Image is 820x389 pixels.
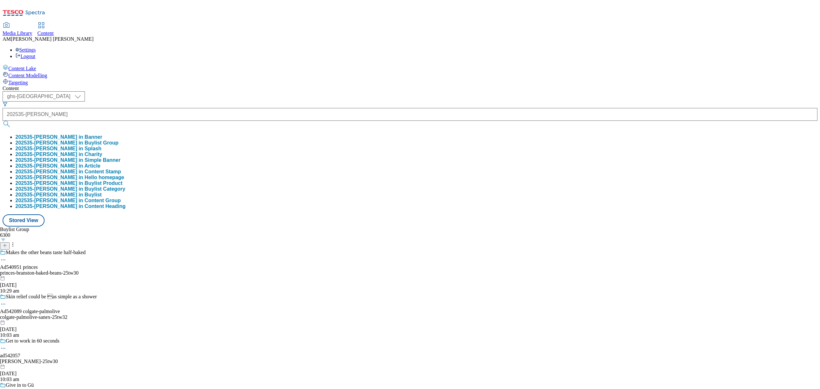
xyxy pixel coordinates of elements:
[3,64,817,71] a: Content Lake
[15,175,124,180] button: 202535-[PERSON_NAME] in Hello homepage
[6,250,86,255] div: Makes the other beans taste half-baked
[15,134,102,140] button: 202535-[PERSON_NAME] in Banner
[15,175,124,180] div: 202535-[PERSON_NAME] in
[85,140,119,145] span: Buylist Group
[3,214,45,227] button: Stored View
[37,30,54,36] span: Content
[6,338,60,344] div: Get to work in 60 seconds
[11,36,94,42] span: [PERSON_NAME] [PERSON_NAME]
[3,30,32,36] span: Media Library
[37,23,54,36] a: Content
[15,47,36,53] a: Settings
[85,175,124,180] span: Hello homepage
[15,203,126,209] button: 202535-[PERSON_NAME] in Content Heading
[3,86,817,91] div: Content
[8,66,36,71] span: Content Lake
[15,186,125,192] button: 202535-[PERSON_NAME] in Buylist Category
[15,192,102,198] button: 202535-[PERSON_NAME] in Buylist
[6,294,97,300] div: Skin relief could be as simple as a shower
[15,198,121,203] div: 202535-[PERSON_NAME] in
[15,157,120,163] button: 202535-[PERSON_NAME] in Simple Banner
[15,169,121,175] button: 202535-[PERSON_NAME] in Content Stamp
[3,79,817,86] a: Targeting
[6,382,34,388] div: Give in to Gü
[3,71,817,79] a: Content Modelling
[3,102,8,107] svg: Search Filters
[15,140,119,146] div: 202535-[PERSON_NAME] in
[15,163,100,169] button: 202535-[PERSON_NAME] in Article
[8,80,28,85] span: Targeting
[8,73,47,78] span: Content Modelling
[15,198,121,203] button: 202535-[PERSON_NAME] in Content Group
[15,169,121,175] div: 202535-[PERSON_NAME] in
[3,36,11,42] span: AM
[3,23,32,36] a: Media Library
[85,169,121,174] span: Content Stamp
[15,146,102,152] button: 202535-[PERSON_NAME] in Splash
[15,54,35,59] a: Logout
[85,198,121,203] span: Content Group
[15,152,102,157] button: 202535-[PERSON_NAME] in Charity
[15,140,119,146] button: 202535-[PERSON_NAME] in Buylist Group
[3,108,817,121] input: Search
[15,180,122,186] button: 202535-[PERSON_NAME] in Buylist Product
